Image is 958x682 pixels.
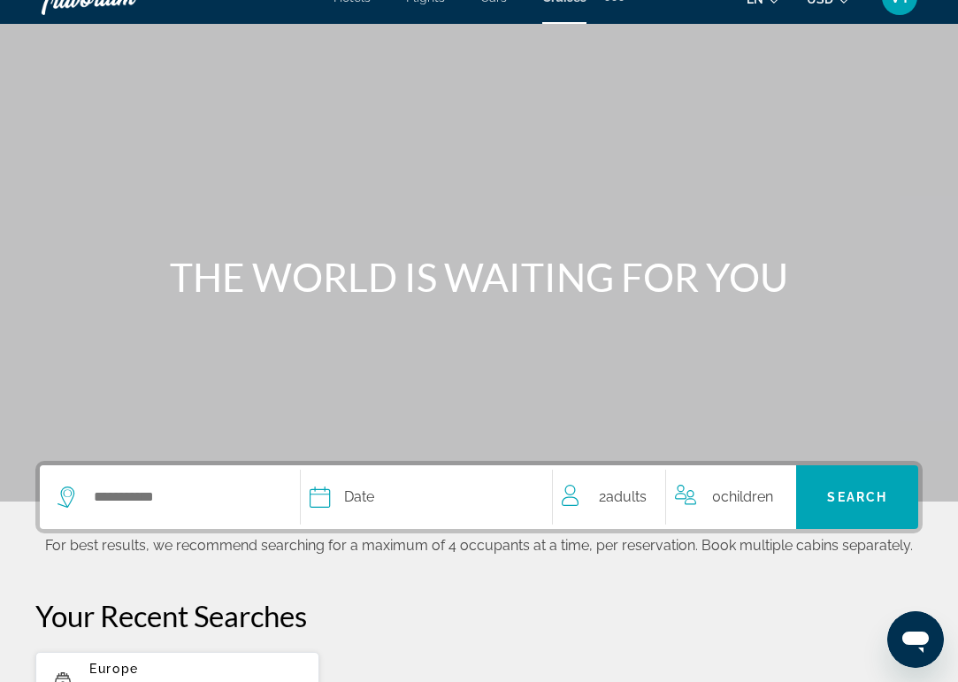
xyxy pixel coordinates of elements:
[40,465,918,529] div: Search widget
[35,598,923,633] p: Your Recent Searches
[827,490,887,504] span: Search
[796,465,918,529] button: Search
[721,488,773,505] span: Children
[89,662,139,676] span: Europe
[310,465,534,529] button: Select cruise date
[148,254,811,300] h1: THE WORLD IS WAITING FOR YOU
[92,484,282,510] input: Select cruise destination
[35,533,923,554] p: For best results, we recommend searching for a maximum of 4 occupants at a time, per reservation....
[887,611,944,668] iframe: Кнопка запуска окна обмена сообщениями
[606,488,647,505] span: Adults
[599,485,647,510] span: 2
[553,465,796,529] button: Travelers: 2 adults, 0 children
[344,485,374,510] span: Date
[712,485,773,510] span: 0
